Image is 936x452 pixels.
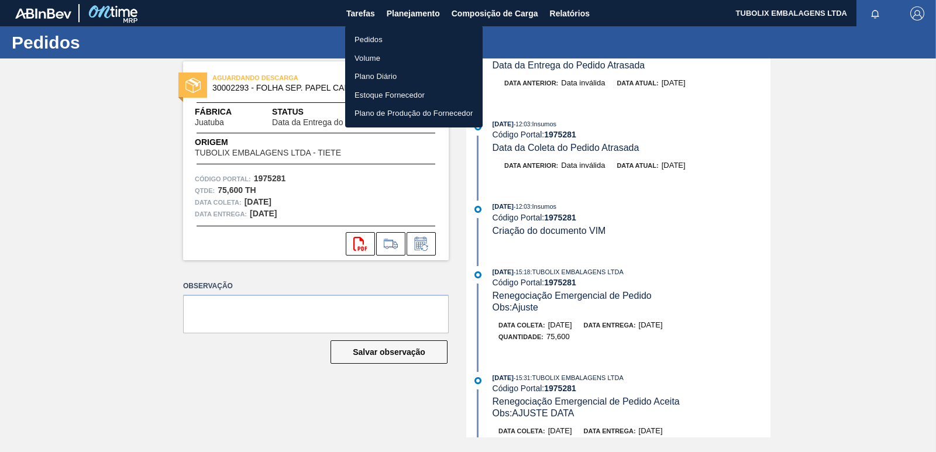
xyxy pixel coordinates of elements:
[345,67,483,86] a: Plano Diário
[345,104,483,123] a: Plano de Produção do Fornecedor
[345,30,483,49] a: Pedidos
[345,86,483,105] a: Estoque Fornecedor
[345,49,483,68] a: Volume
